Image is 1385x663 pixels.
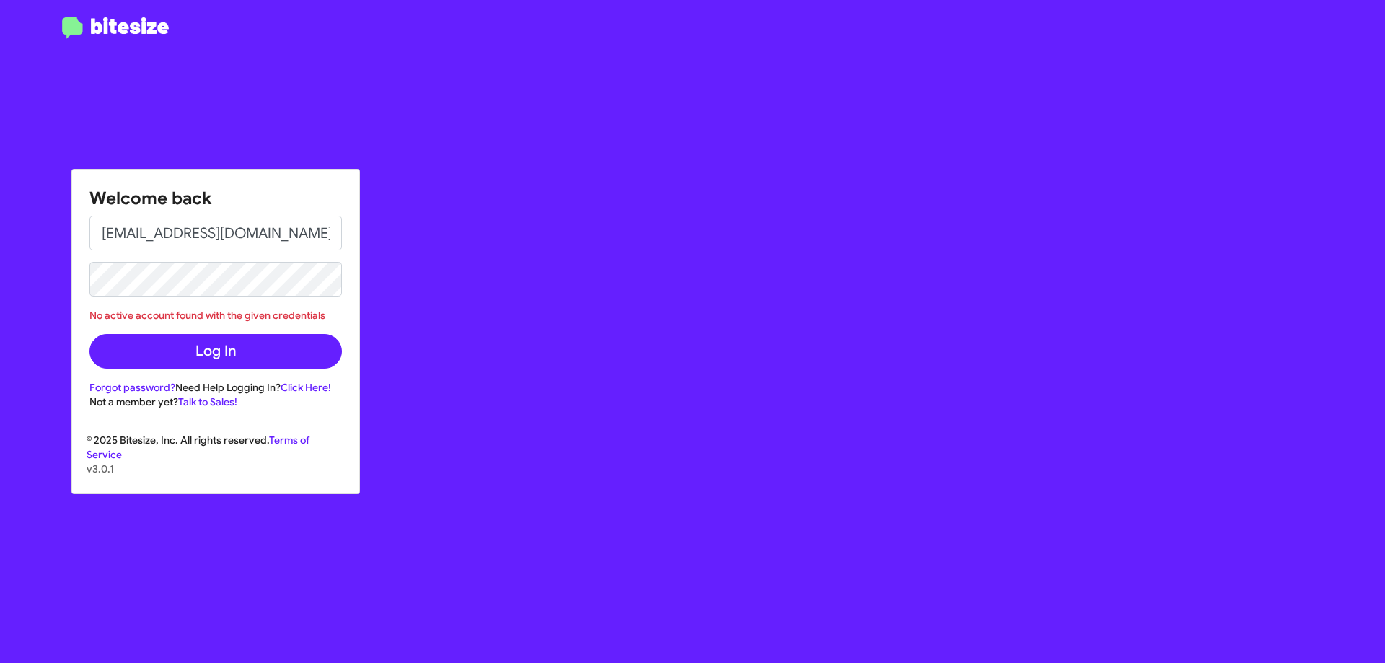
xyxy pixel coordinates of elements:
div: © 2025 Bitesize, Inc. All rights reserved. [72,433,359,493]
a: Click Here! [281,381,331,394]
a: Forgot password? [89,381,175,394]
input: Email address [89,216,342,250]
button: Log In [89,334,342,369]
div: Need Help Logging In? [89,380,342,395]
h1: Welcome back [89,187,342,210]
a: Talk to Sales! [178,395,237,408]
p: v3.0.1 [87,462,345,476]
div: Not a member yet? [89,395,342,409]
div: No active account found with the given credentials [89,308,342,322]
